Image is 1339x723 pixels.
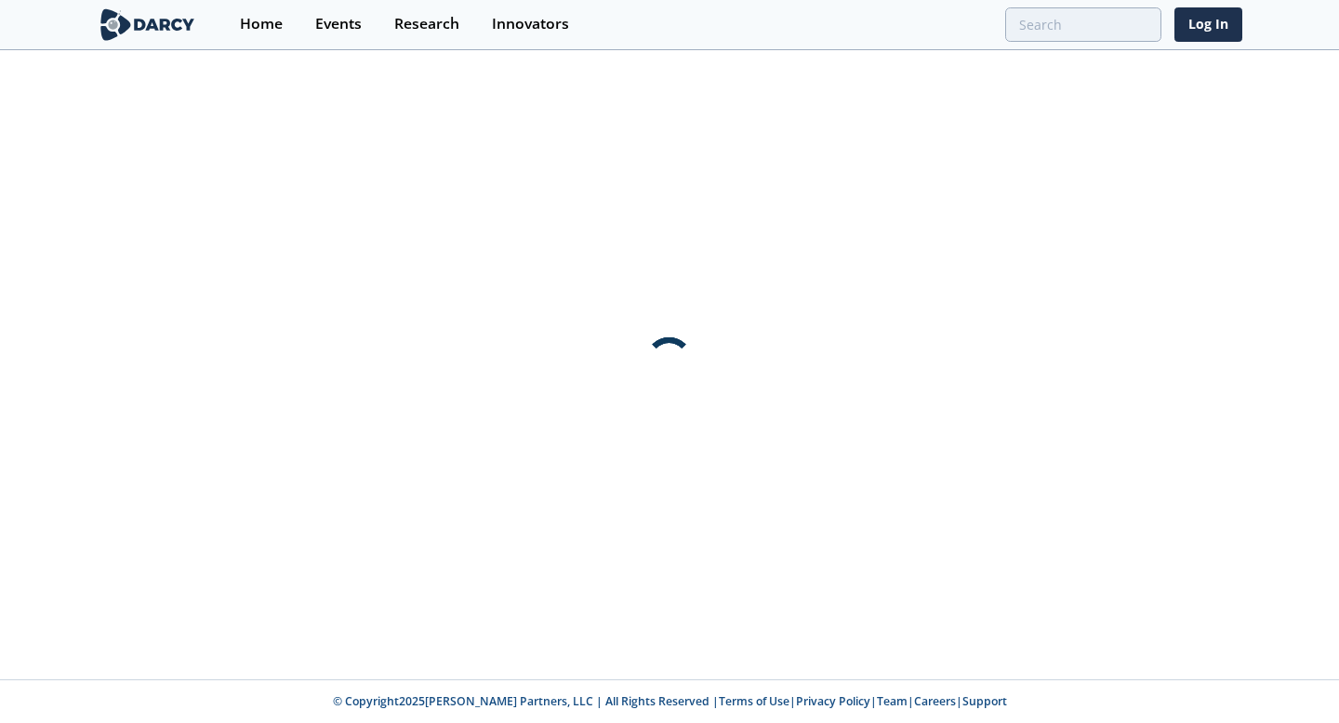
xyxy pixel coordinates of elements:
[492,17,569,32] div: Innovators
[796,693,870,709] a: Privacy Policy
[26,693,1313,710] p: © Copyright 2025 [PERSON_NAME] Partners, LLC | All Rights Reserved | | | | |
[315,17,362,32] div: Events
[877,693,908,709] a: Team
[719,693,789,709] a: Terms of Use
[240,17,283,32] div: Home
[394,17,459,32] div: Research
[914,693,956,709] a: Careers
[1174,7,1242,42] a: Log In
[1005,7,1161,42] input: Advanced Search
[97,8,198,41] img: logo-wide.svg
[962,693,1007,709] a: Support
